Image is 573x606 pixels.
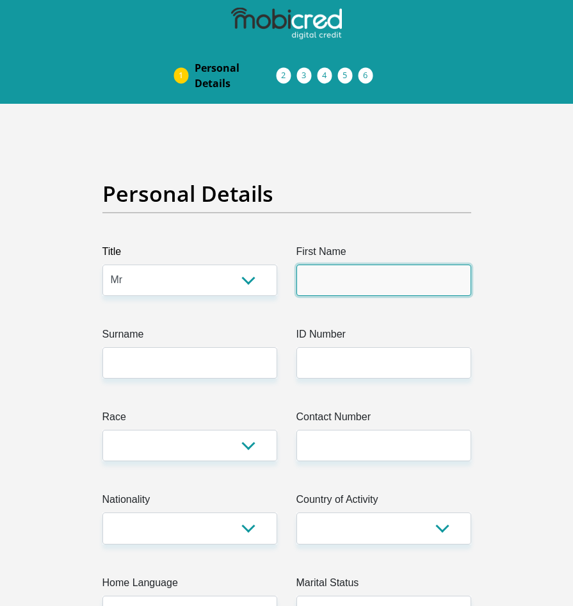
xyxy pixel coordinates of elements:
label: Nationality [102,492,277,512]
label: Title [102,244,277,265]
span: Personal Details [195,60,277,91]
a: PersonalDetails [184,55,287,96]
input: Contact Number [296,430,471,461]
label: Home Language [102,575,277,596]
label: First Name [296,244,471,265]
input: ID Number [296,347,471,379]
input: Surname [102,347,277,379]
label: Country of Activity [296,492,471,512]
input: First Name [296,265,471,296]
label: Marital Status [296,575,471,596]
label: Surname [102,327,277,347]
label: ID Number [296,327,471,347]
img: mobicred logo [231,8,341,40]
label: Race [102,409,277,430]
h2: Personal Details [102,181,471,207]
label: Contact Number [296,409,471,430]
